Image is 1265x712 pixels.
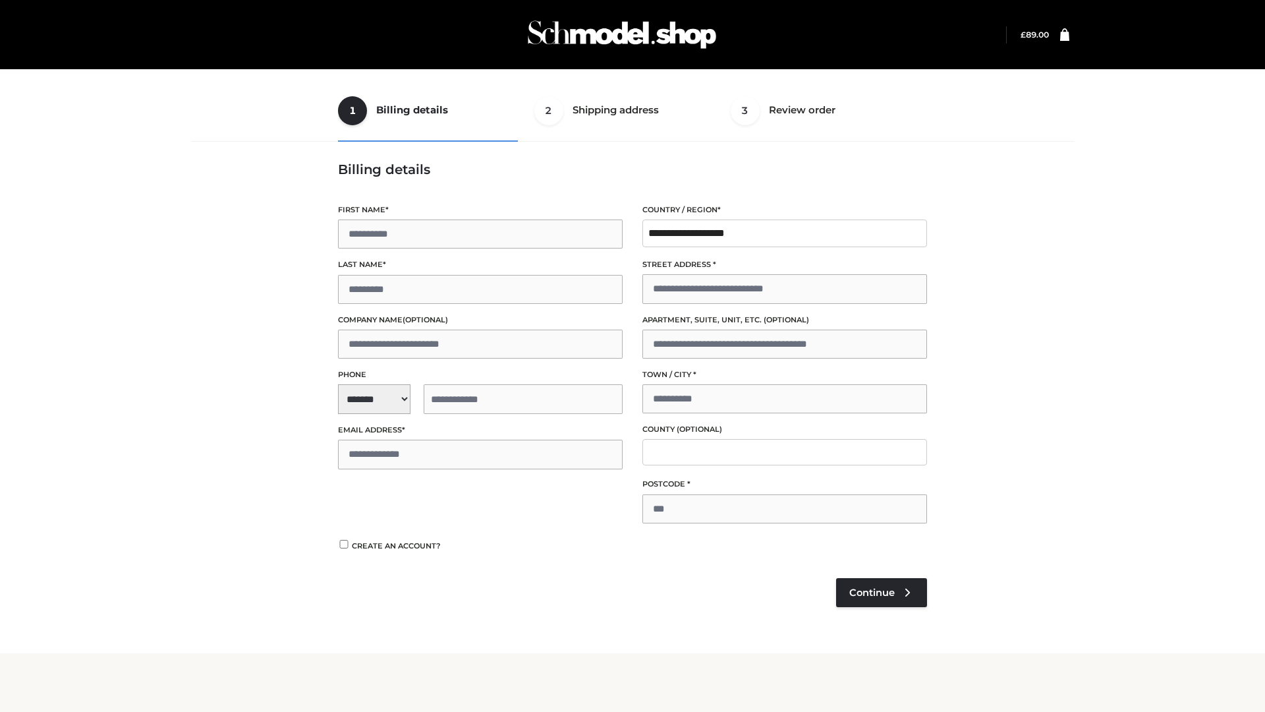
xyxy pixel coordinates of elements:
[403,315,448,324] span: (optional)
[1021,30,1049,40] a: £89.00
[338,424,623,436] label: Email address
[642,258,927,271] label: Street address
[677,425,722,434] span: (optional)
[338,540,350,549] input: Create an account?
[338,369,623,381] label: Phone
[338,314,623,326] label: Company name
[1021,30,1026,40] span: £
[836,578,927,607] a: Continue
[523,9,721,61] img: Schmodel Admin 964
[642,478,927,490] label: Postcode
[764,315,809,324] span: (optional)
[338,162,927,177] h3: Billing details
[642,369,927,381] label: Town / City
[338,204,623,216] label: First name
[352,541,441,550] span: Create an account?
[642,314,927,326] label: Apartment, suite, unit, etc.
[642,204,927,216] label: Country / Region
[642,423,927,436] label: County
[338,258,623,271] label: Last name
[849,587,895,599] span: Continue
[1021,30,1049,40] bdi: 89.00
